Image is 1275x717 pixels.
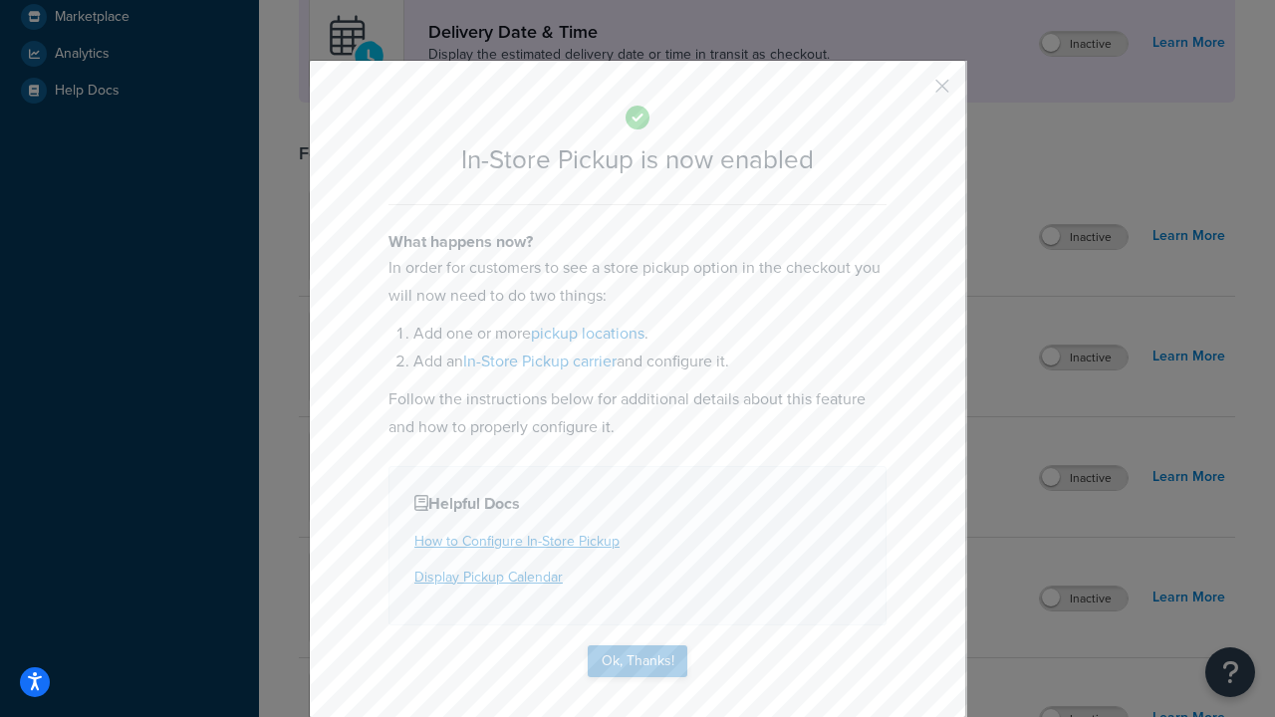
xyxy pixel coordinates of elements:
[388,254,887,310] p: In order for customers to see a store pickup option in the checkout you will now need to do two t...
[388,230,887,254] h4: What happens now?
[588,645,687,677] button: Ok, Thanks!
[414,567,563,588] a: Display Pickup Calendar
[531,322,644,345] a: pickup locations
[414,492,861,516] h4: Helpful Docs
[413,348,887,375] li: Add an and configure it.
[413,320,887,348] li: Add one or more .
[463,350,617,372] a: In-Store Pickup carrier
[388,385,887,441] p: Follow the instructions below for additional details about this feature and how to properly confi...
[388,145,887,174] h2: In-Store Pickup is now enabled
[414,531,620,552] a: How to Configure In-Store Pickup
